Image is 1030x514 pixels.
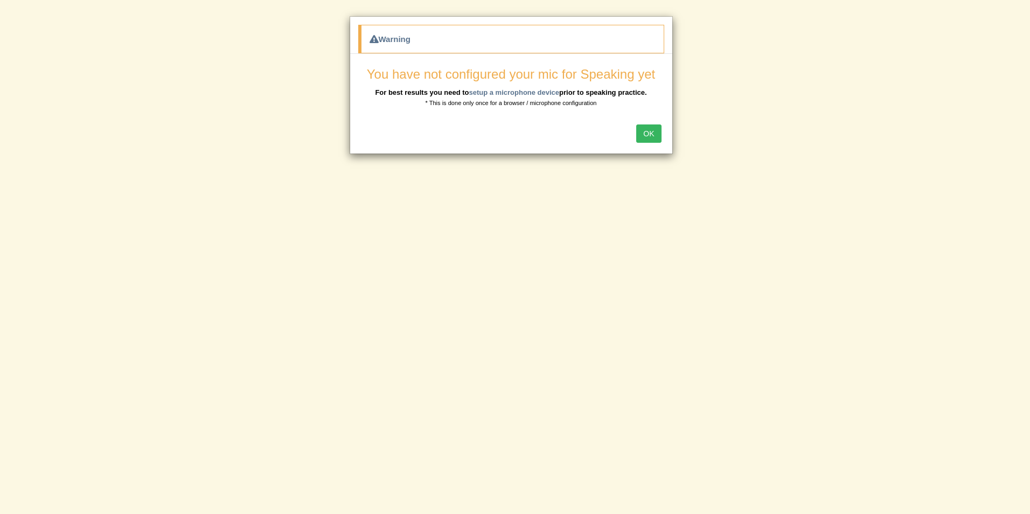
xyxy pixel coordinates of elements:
[426,100,597,106] small: * This is done only once for a browser / microphone configuration
[358,25,664,53] div: Warning
[367,67,655,81] span: You have not configured your mic for Speaking yet
[469,88,559,96] a: setup a microphone device
[375,88,646,96] b: For best results you need to prior to speaking practice.
[636,124,661,143] button: OK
